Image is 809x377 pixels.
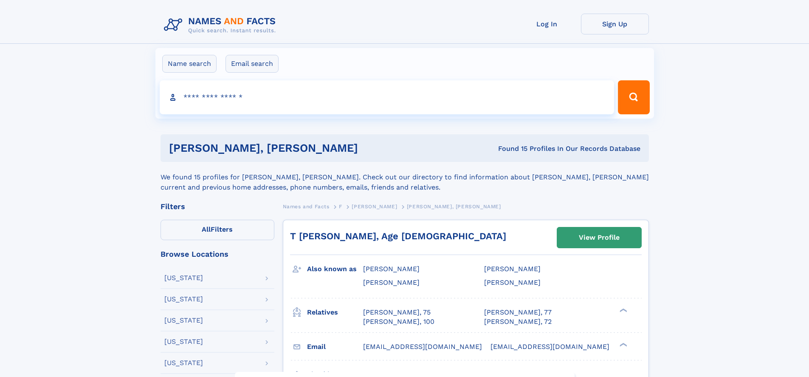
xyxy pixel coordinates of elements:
[283,201,330,212] a: Names and Facts
[202,225,211,233] span: All
[161,14,283,37] img: Logo Names and Facts
[557,227,641,248] a: View Profile
[363,308,431,317] a: [PERSON_NAME], 75
[363,343,482,351] span: [EMAIL_ADDRESS][DOMAIN_NAME]
[407,204,501,210] span: [PERSON_NAME], [PERSON_NAME]
[490,343,609,351] span: [EMAIL_ADDRESS][DOMAIN_NAME]
[618,80,649,114] button: Search Button
[484,308,552,317] a: [PERSON_NAME], 77
[484,317,552,326] a: [PERSON_NAME], 72
[161,220,274,240] label: Filters
[161,250,274,258] div: Browse Locations
[226,55,279,73] label: Email search
[484,278,541,286] span: [PERSON_NAME]
[307,305,363,320] h3: Relatives
[352,204,397,210] span: [PERSON_NAME]
[164,317,203,324] div: [US_STATE]
[363,317,434,326] a: [PERSON_NAME], 100
[169,143,428,153] h1: [PERSON_NAME], [PERSON_NAME]
[513,14,581,34] a: Log In
[617,342,628,347] div: ❯
[161,203,274,210] div: Filters
[428,144,640,153] div: Found 15 Profiles In Our Records Database
[160,80,615,114] input: search input
[164,275,203,281] div: [US_STATE]
[579,228,620,247] div: View Profile
[484,265,541,273] span: [PERSON_NAME]
[307,340,363,354] h3: Email
[363,278,420,286] span: [PERSON_NAME]
[164,296,203,303] div: [US_STATE]
[339,201,342,212] a: F
[162,55,217,73] label: Name search
[581,14,649,34] a: Sign Up
[339,204,342,210] span: F
[352,201,397,212] a: [PERSON_NAME]
[290,231,506,241] a: T [PERSON_NAME], Age [DEMOGRAPHIC_DATA]
[363,265,420,273] span: [PERSON_NAME]
[164,338,203,345] div: [US_STATE]
[617,307,628,313] div: ❯
[161,162,649,193] div: We found 15 profiles for [PERSON_NAME], [PERSON_NAME]. Check out our directory to find informatio...
[164,360,203,366] div: [US_STATE]
[307,262,363,276] h3: Also known as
